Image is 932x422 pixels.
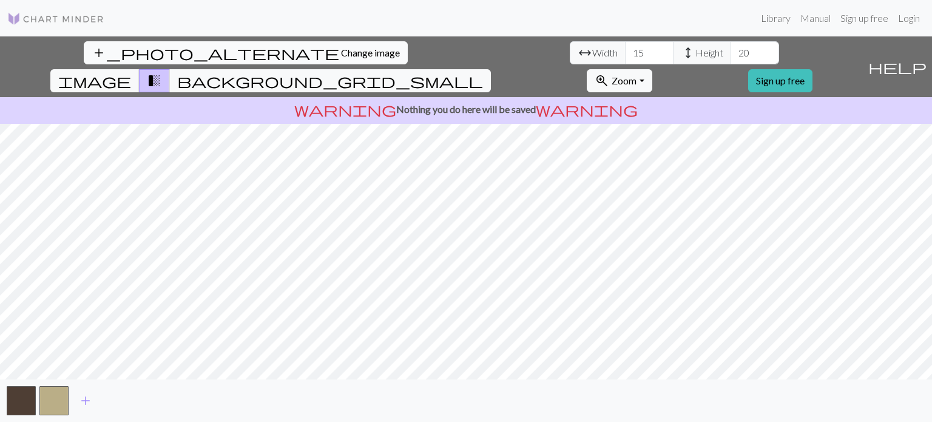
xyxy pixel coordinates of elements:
a: Sign up free [748,69,812,92]
button: Zoom [587,69,652,92]
span: arrow_range [578,44,592,61]
span: zoom_in [595,72,609,89]
span: background_grid_small [177,72,483,89]
span: Height [695,46,723,60]
span: transition_fade [147,72,161,89]
span: warning [294,101,396,118]
span: warning [536,101,638,118]
span: Width [592,46,618,60]
span: add_photo_alternate [92,44,339,61]
p: Nothing you do here will be saved [5,102,927,117]
button: Change image [84,41,408,64]
span: image [58,72,131,89]
span: add [78,392,93,409]
a: Login [893,6,925,30]
button: Help [863,36,932,97]
span: Change image [341,47,400,58]
a: Manual [795,6,836,30]
button: Add color [70,389,101,412]
span: help [868,58,927,75]
img: Logo [7,12,104,26]
span: Zoom [612,75,637,86]
a: Sign up free [836,6,893,30]
span: height [681,44,695,61]
a: Library [756,6,795,30]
